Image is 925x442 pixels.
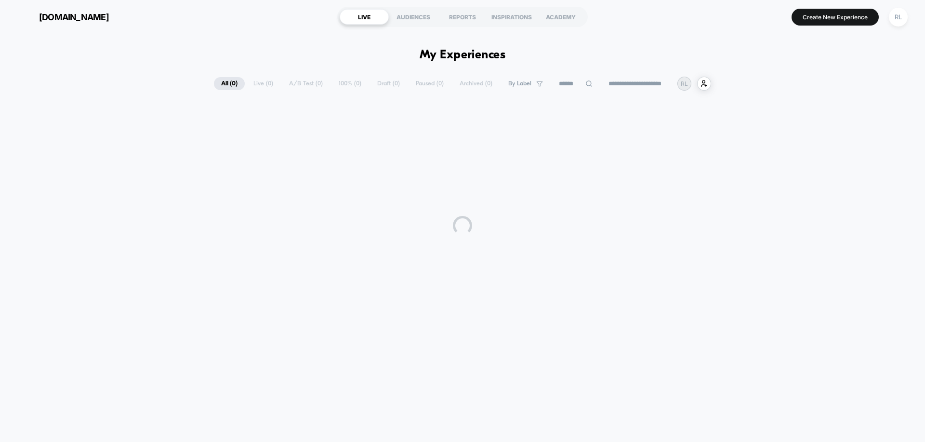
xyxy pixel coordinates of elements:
p: RL [681,80,688,87]
button: Create New Experience [792,9,879,26]
div: RL [889,8,908,27]
div: ACADEMY [536,9,585,25]
span: [DOMAIN_NAME] [39,12,109,22]
h1: My Experiences [420,48,506,62]
div: AUDIENCES [389,9,438,25]
div: INSPIRATIONS [487,9,536,25]
span: By Label [508,80,531,87]
span: All ( 0 ) [214,77,245,90]
button: [DOMAIN_NAME] [14,9,112,25]
div: LIVE [340,9,389,25]
div: REPORTS [438,9,487,25]
button: RL [886,7,911,27]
